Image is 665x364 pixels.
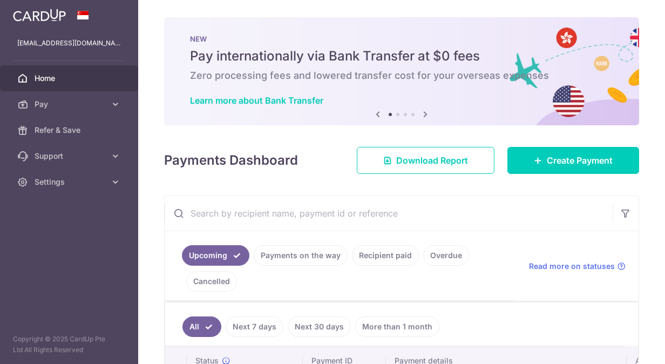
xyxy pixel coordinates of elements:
[529,261,615,272] span: Read more on statuses
[352,245,419,266] a: Recipient paid
[288,316,351,337] a: Next 30 days
[529,261,626,272] a: Read more on statuses
[507,147,639,174] a: Create Payment
[35,125,106,136] span: Refer & Save
[186,271,237,292] a: Cancelled
[226,316,283,337] a: Next 7 days
[13,9,66,22] img: CardUp
[17,38,121,49] p: [EMAIL_ADDRESS][DOMAIN_NAME]
[190,48,613,65] h5: Pay internationally via Bank Transfer at $0 fees
[190,35,613,43] p: NEW
[165,196,613,231] input: Search by recipient name, payment id or reference
[164,151,298,170] h4: Payments Dashboard
[182,316,221,337] a: All
[357,147,494,174] a: Download Report
[355,316,439,337] a: More than 1 month
[164,17,639,125] img: Bank transfer banner
[254,245,348,266] a: Payments on the way
[182,245,249,266] a: Upcoming
[35,73,106,84] span: Home
[35,151,106,161] span: Support
[423,245,469,266] a: Overdue
[547,154,613,167] span: Create Payment
[35,99,106,110] span: Pay
[190,95,323,106] a: Learn more about Bank Transfer
[35,177,106,187] span: Settings
[190,69,613,82] h6: Zero processing fees and lowered transfer cost for your overseas expenses
[396,154,468,167] span: Download Report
